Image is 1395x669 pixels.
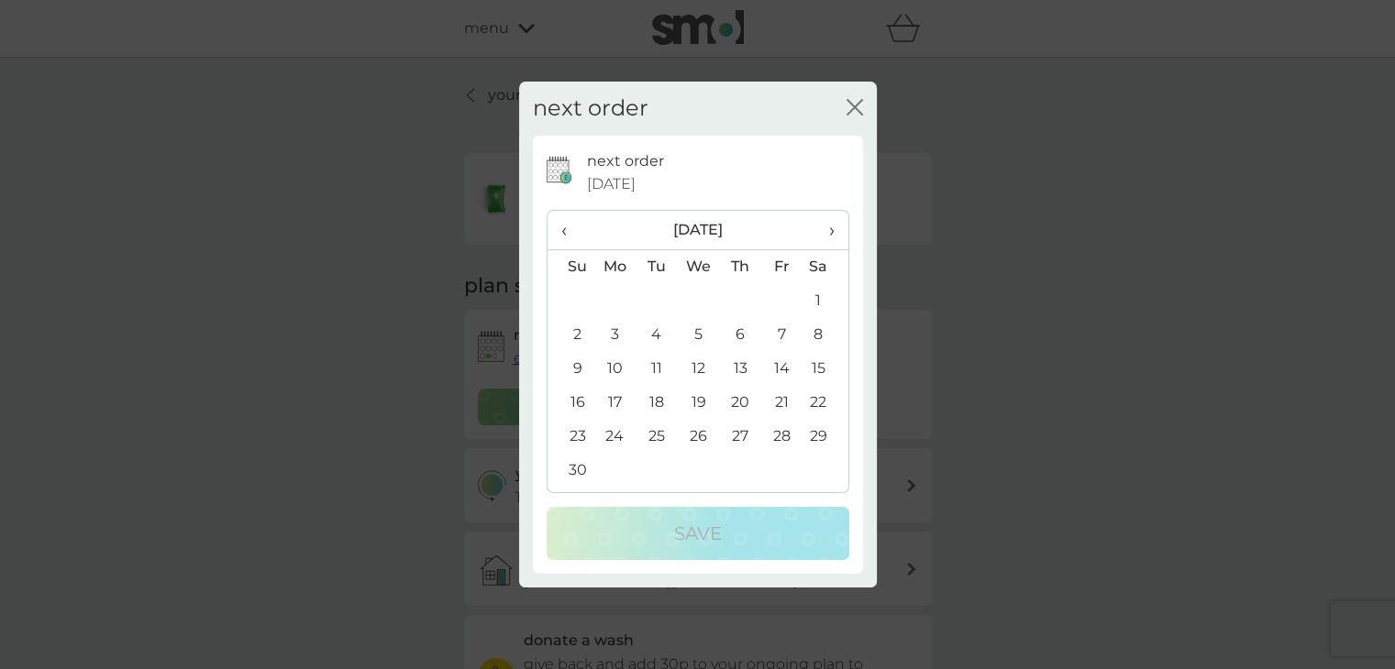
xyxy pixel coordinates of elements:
td: 6 [719,318,760,352]
td: 15 [802,352,847,386]
td: 27 [719,420,760,454]
td: 26 [677,420,719,454]
span: › [815,211,834,249]
p: next order [587,149,664,173]
td: 30 [548,454,594,488]
button: close [847,99,863,118]
th: Fr [761,249,803,284]
td: 1 [802,284,847,318]
th: Tu [636,249,677,284]
p: Save [674,519,722,548]
h2: next order [533,95,648,122]
td: 7 [761,318,803,352]
td: 23 [548,420,594,454]
th: Mo [594,249,637,284]
td: 29 [802,420,847,454]
td: 19 [677,386,719,420]
th: We [677,249,719,284]
th: [DATE] [594,211,803,250]
span: [DATE] [587,172,636,196]
td: 22 [802,386,847,420]
td: 5 [677,318,719,352]
td: 21 [761,386,803,420]
td: 9 [548,352,594,386]
td: 17 [594,386,637,420]
td: 3 [594,318,637,352]
span: ‹ [561,211,581,249]
td: 20 [719,386,760,420]
td: 18 [636,386,677,420]
td: 12 [677,352,719,386]
th: Th [719,249,760,284]
td: 11 [636,352,677,386]
td: 25 [636,420,677,454]
td: 28 [761,420,803,454]
td: 2 [548,318,594,352]
td: 13 [719,352,760,386]
td: 24 [594,420,637,454]
td: 16 [548,386,594,420]
th: Sa [802,249,847,284]
th: Su [548,249,594,284]
td: 4 [636,318,677,352]
td: 10 [594,352,637,386]
td: 8 [802,318,847,352]
button: Save [547,507,849,560]
td: 14 [761,352,803,386]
